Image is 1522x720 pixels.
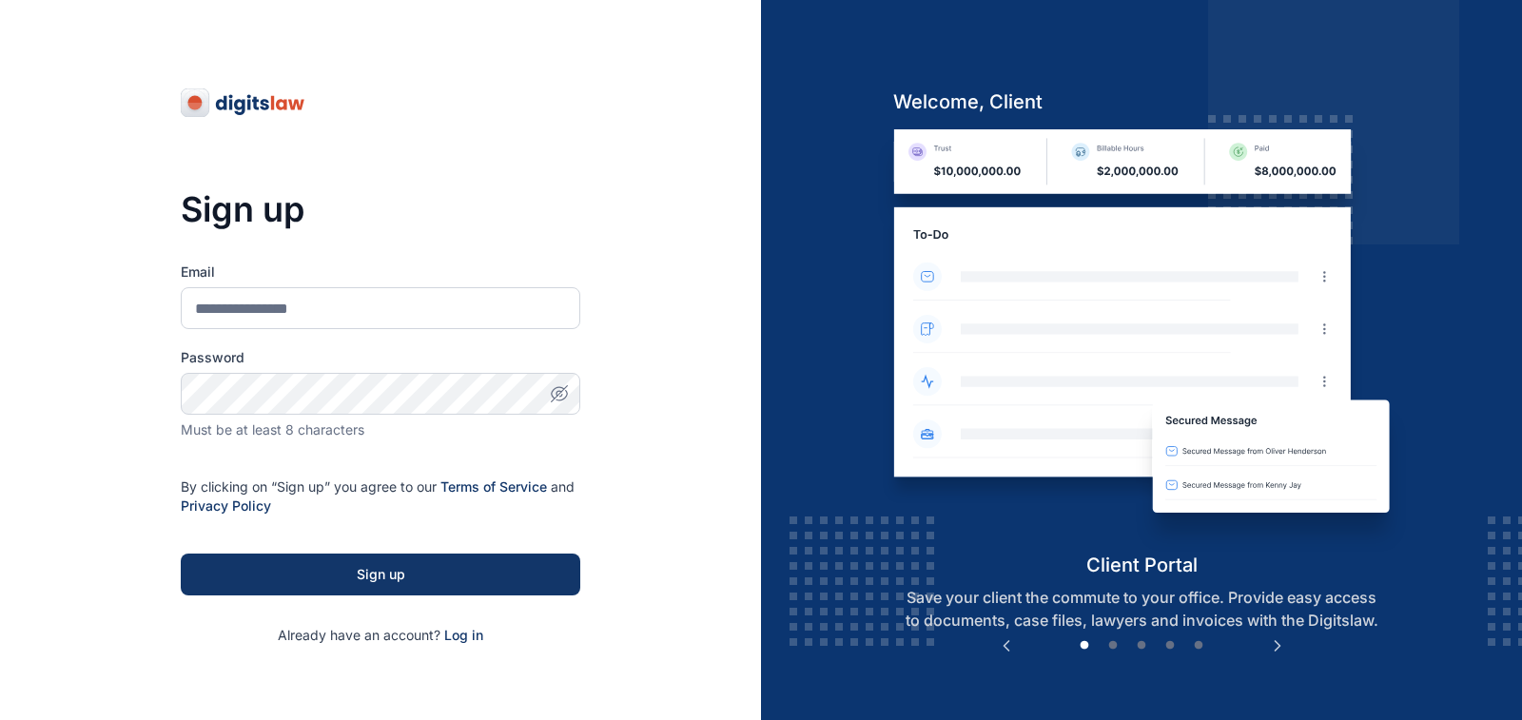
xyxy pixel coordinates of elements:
img: client-portal [878,129,1406,551]
a: Log in [444,627,483,643]
div: Must be at least 8 characters [181,420,580,439]
button: 3 [1132,636,1151,655]
button: Previous [997,636,1016,655]
p: By clicking on “Sign up” you agree to our and [181,477,580,516]
img: digitslaw-logo [181,88,306,118]
button: Sign up [181,554,580,595]
button: 2 [1103,636,1122,655]
h3: Sign up [181,190,580,228]
label: Password [181,348,580,367]
label: Email [181,263,580,282]
button: 4 [1161,636,1180,655]
h5: welcome, client [878,88,1406,115]
h5: client portal [878,552,1406,578]
a: Terms of Service [440,478,547,495]
p: Save your client the commute to your office. Provide easy access to documents, case files, lawyer... [878,586,1406,632]
button: 1 [1075,636,1094,655]
p: Already have an account? [181,626,580,645]
a: Privacy Policy [181,497,271,514]
button: Next [1268,636,1287,655]
button: 5 [1189,636,1208,655]
div: Sign up [211,565,550,584]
